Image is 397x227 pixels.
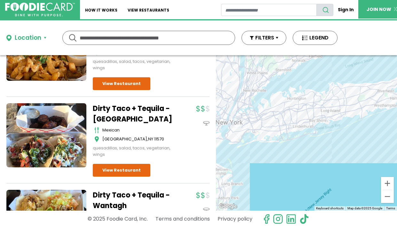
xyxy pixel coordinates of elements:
[94,136,99,142] img: map_icon.svg
[88,213,148,224] p: © 2025 Foodie Card, Inc.
[15,33,41,43] div: Location
[93,145,173,157] div: quesadillas, salad, tacos, vegetarian, wings
[203,120,210,127] img: dinein_icon.svg
[93,77,150,90] a: View Restaurant
[93,103,173,124] a: Dirty Taco + Tequila - [GEOGRAPHIC_DATA]
[293,31,337,45] button: LEGEND
[299,214,309,224] img: tiktok.svg
[5,3,75,17] img: FoodieCard; Eat, Drink, Save, Donate
[218,202,239,211] img: Google
[102,136,173,142] div: ,
[218,202,239,211] a: Open this area in Google Maps (opens a new window)
[381,177,394,190] button: Zoom in
[316,4,333,16] button: search
[218,213,252,224] a: Privacy policy
[347,206,382,210] span: Map data ©2025 Google
[102,127,173,133] div: mexican
[386,206,395,210] a: Terms
[242,31,286,45] button: FILTERS
[6,33,46,43] button: Location
[102,136,147,142] span: [GEOGRAPHIC_DATA]
[203,207,210,213] img: dinein_icon.svg
[148,136,153,142] span: NY
[94,127,99,133] img: cutlery_icon.svg
[93,58,173,71] div: quesadillas, salad, tacos, vegetarian, wings
[286,214,296,224] img: linkedin.svg
[93,164,150,177] a: View Restaurant
[381,190,394,203] button: Zoom out
[155,213,210,224] a: Terms and conditions
[261,214,272,224] svg: check us out on facebook
[316,206,344,211] button: Keyboard shortcuts
[221,4,317,16] input: restaurant search
[154,136,164,142] span: 11570
[93,190,173,211] a: Dirty Taco + Tequila - Wantagh
[333,4,358,16] a: Sign In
